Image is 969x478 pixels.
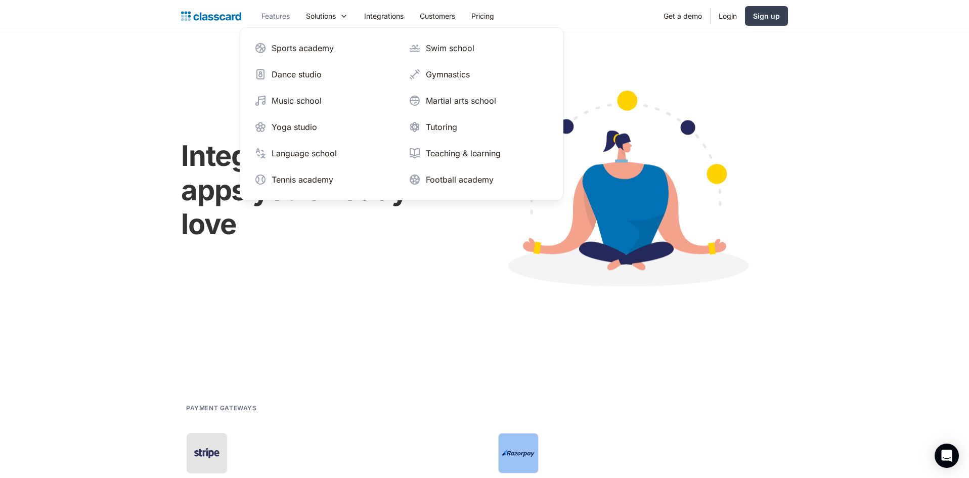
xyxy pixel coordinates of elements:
[298,5,356,27] div: Solutions
[502,450,535,457] img: Razorpay
[250,91,399,111] a: Music school
[405,91,553,111] a: Martial arts school
[272,147,337,159] div: Language school
[405,169,553,190] a: Football academy
[405,117,553,137] a: Tutoring
[356,5,412,27] a: Integrations
[250,169,399,190] a: Tennis academy
[753,11,780,21] div: Sign up
[426,68,470,80] div: Gymnastics
[250,117,399,137] a: Yoga studio
[272,42,334,54] div: Sports academy
[181,9,241,23] a: Logo
[745,6,788,26] a: Sign up
[191,446,223,461] img: Stripe
[181,139,444,241] h1: Integrates with apps you already love
[272,121,317,133] div: Yoga studio
[426,95,496,107] div: Martial arts school
[405,38,553,58] a: Swim school
[935,444,959,468] div: Open Intercom Messenger
[272,68,322,80] div: Dance studio
[240,27,563,200] nav: Solutions
[250,38,399,58] a: Sports academy
[463,5,502,27] a: Pricing
[306,11,336,21] div: Solutions
[412,5,463,27] a: Customers
[186,403,257,413] h2: Payment gateways
[426,42,474,54] div: Swim school
[405,143,553,163] a: Teaching & learning
[253,5,298,27] a: Features
[250,143,399,163] a: Language school
[711,5,745,27] a: Login
[250,64,399,84] a: Dance studio
[405,64,553,84] a: Gymnastics
[464,71,788,314] img: Cartoon image showing connected apps
[426,147,501,159] div: Teaching & learning
[426,121,457,133] div: Tutoring
[426,173,494,186] div: Football academy
[272,173,333,186] div: Tennis academy
[272,95,322,107] div: Music school
[655,5,710,27] a: Get a demo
